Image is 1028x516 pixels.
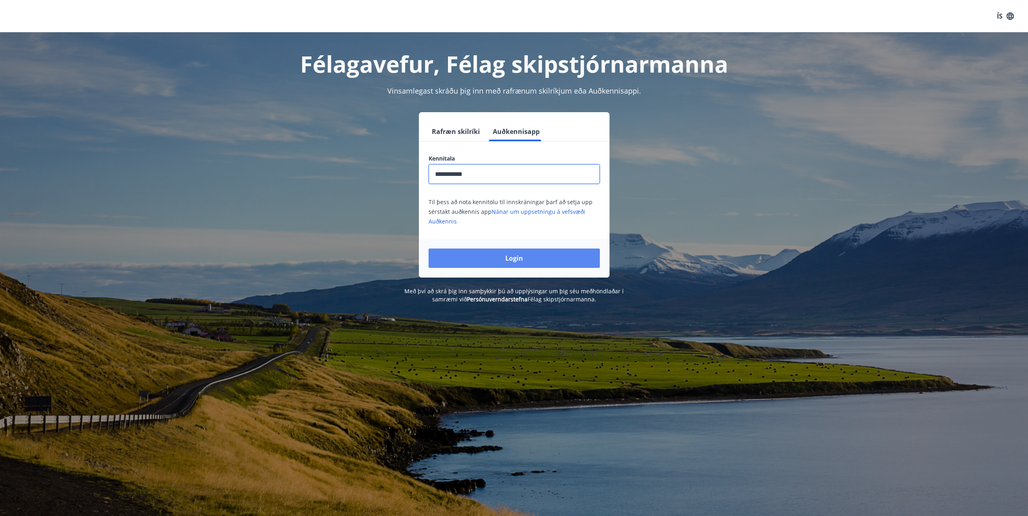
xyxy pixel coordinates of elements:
button: Rafræn skilríki [429,122,483,141]
button: Auðkennisapp [490,122,543,141]
h1: Félagavefur, Félag skipstjórnarmanna [233,48,795,79]
button: Login [429,249,600,268]
a: Nánar um uppsetningu á vefsvæði Auðkennis [429,208,585,225]
span: Með því að skrá þig inn samþykkir þú að upplýsingar um þig séu meðhöndlaðar í samræmi við Félag s... [404,287,624,303]
a: Persónuverndarstefna [467,295,528,303]
label: Kennitala [429,155,600,163]
button: ÍS [992,9,1018,23]
span: Vinsamlegast skráðu þig inn með rafrænum skilríkjum eða Auðkennisappi. [387,86,641,96]
span: Til þess að nota kennitölu til innskráningar þarf að setja upp sérstakt auðkennis app [429,198,593,225]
